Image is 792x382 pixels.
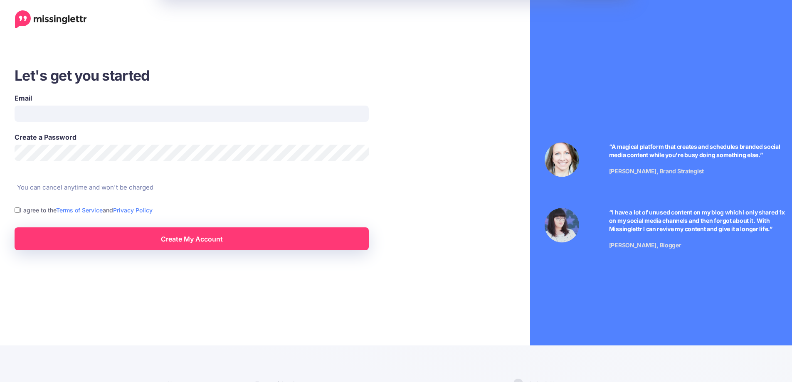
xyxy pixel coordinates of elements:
img: Testimonial by Laura Stanik [545,142,579,177]
span: [PERSON_NAME], Blogger [609,241,681,248]
li: You can cancel anytime and won't be charged [15,182,442,192]
a: Privacy Policy [113,207,153,214]
span: [PERSON_NAME], Brand Strategist [609,167,704,174]
p: “A magical platform that creates and schedules branded social media content while you're busy doi... [609,142,790,159]
a: Terms of Service [56,207,103,214]
label: I agree to the and [20,205,153,215]
img: Testimonial by Jeniffer Kosche [545,208,579,242]
p: “I have a lot of unused content on my blog which I only shared 1x on my social media channels and... [609,208,790,233]
a: Home [15,10,87,29]
label: Create a Password [15,132,369,142]
label: Email [15,93,369,103]
h3: Let's get you started [15,66,442,85]
a: Create My Account [15,227,369,250]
